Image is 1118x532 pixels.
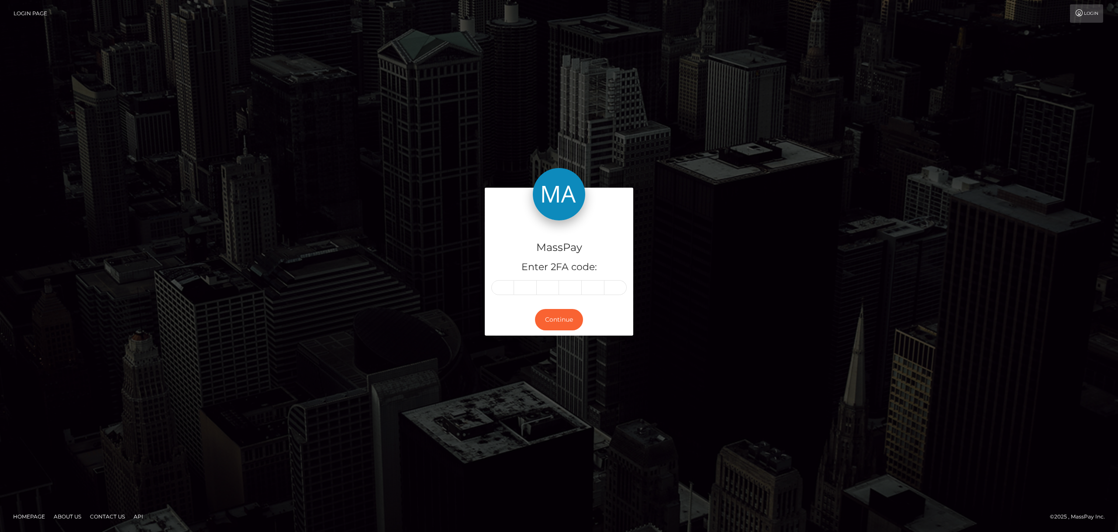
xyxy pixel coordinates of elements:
a: Homepage [10,510,48,523]
div: © 2025 , MassPay Inc. [1050,512,1111,522]
a: Login [1070,4,1103,23]
button: Continue [535,309,583,330]
a: API [130,510,147,523]
a: Login Page [14,4,47,23]
h5: Enter 2FA code: [491,261,627,274]
a: Contact Us [86,510,128,523]
a: About Us [50,510,85,523]
h4: MassPay [491,240,627,255]
img: MassPay [533,168,585,220]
